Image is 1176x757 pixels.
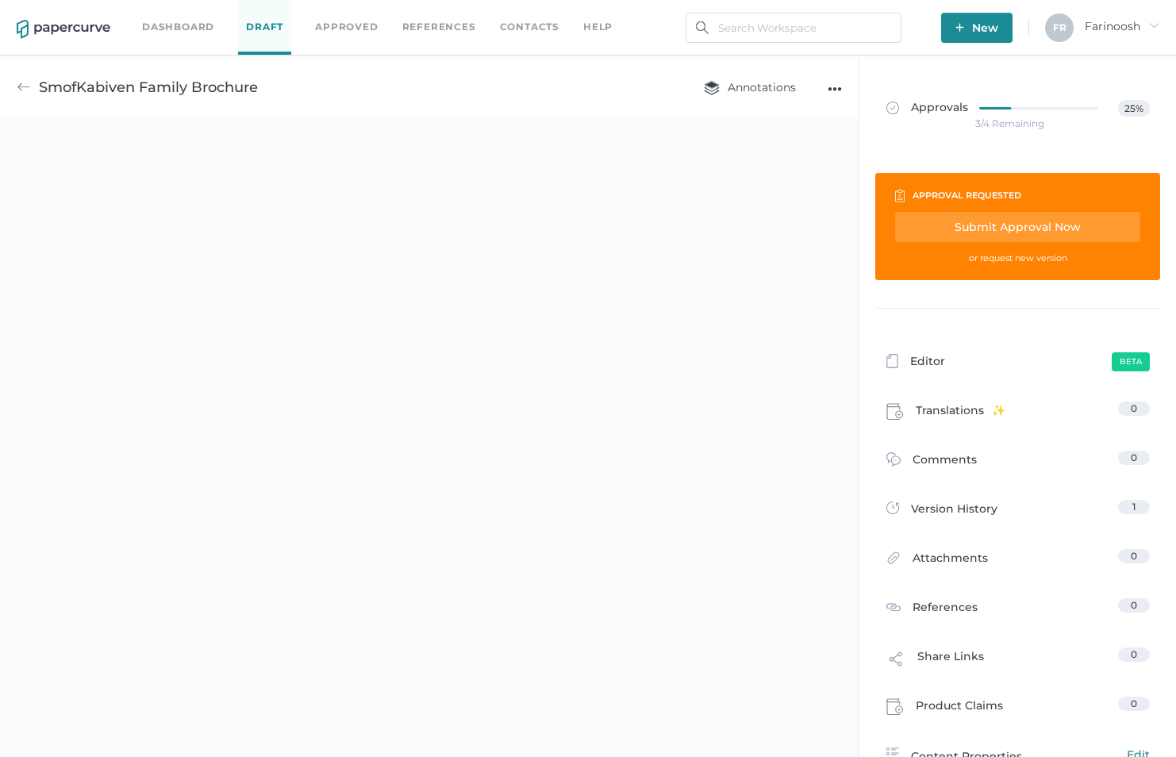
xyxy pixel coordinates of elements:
span: Comments [913,451,977,475]
a: EditorBeta [886,352,1150,373]
img: reference-icon.cd0ee6a9.svg [886,600,901,614]
div: approval requested [913,186,1021,204]
span: Annotations [704,80,796,94]
span: 0 [1131,402,1137,414]
span: 0 [1131,648,1137,660]
span: 0 [1131,599,1137,611]
img: claims-icon.71597b81.svg [886,403,904,421]
a: Version History1 [886,500,1150,522]
input: Search Workspace [686,13,901,43]
span: Beta [1112,352,1150,371]
span: 0 [1131,550,1137,562]
img: papercurve-logo-colour.7244d18c.svg [17,20,110,39]
span: Attachments [913,549,988,574]
span: Version History [911,500,997,522]
button: Annotations [688,72,812,102]
span: References [913,598,978,619]
div: help [583,18,613,36]
img: share-link-icon.af96a55c.svg [886,649,905,673]
img: approved-grey.341b8de9.svg [886,102,899,114]
div: or request new version [895,249,1140,267]
span: Share Links [917,647,984,678]
span: New [955,13,998,43]
span: Farinoosh [1085,19,1159,33]
button: New [941,13,1013,43]
a: Approvals25% [877,84,1159,145]
a: Translations0 [886,402,1150,425]
a: Comments0 [886,451,1150,475]
img: annotation-layers.cc6d0e6b.svg [704,80,720,95]
div: Submit Approval Now [895,212,1140,242]
span: 25% [1118,100,1149,117]
img: versions-icon.ee5af6b0.svg [886,501,899,517]
img: search.bf03fe8b.svg [696,21,709,34]
span: Approvals [886,100,968,117]
span: Translations [916,402,1005,425]
a: Contacts [500,18,559,36]
img: claims-icon.71597b81.svg [886,698,904,716]
i: arrow_right [1148,20,1159,31]
img: clipboard-icon-white.67177333.svg [895,189,905,202]
div: ●●● [828,78,842,100]
span: 1 [1132,501,1136,513]
span: 0 [1131,452,1137,463]
img: plus-white.e19ec114.svg [955,23,964,32]
img: back-arrow-grey.72011ae3.svg [17,80,31,94]
span: Editor [910,352,945,373]
a: Approved [315,18,378,36]
a: References0 [886,598,1150,619]
a: Dashboard [142,18,214,36]
a: Share Links0 [886,647,1150,678]
span: 0 [1131,697,1137,709]
span: F R [1053,21,1066,33]
span: Product Claims [916,697,1003,720]
a: Product Claims0 [886,697,1150,720]
div: SmofKabiven Family Brochure [39,72,258,102]
img: template-icon-grey.e69f4ded.svg [886,354,898,368]
img: comment-icon.4fbda5a2.svg [886,452,901,471]
img: attachments-icon.0dd0e375.svg [886,551,901,569]
a: References [402,18,476,36]
a: Attachments0 [886,549,1150,574]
